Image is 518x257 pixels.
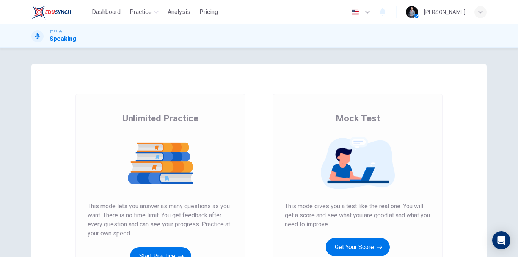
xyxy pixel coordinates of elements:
span: This mode gives you a test like the real one. You will get a score and see what you are good at a... [285,202,430,229]
img: EduSynch logo [31,5,71,20]
a: EduSynch logo [31,5,89,20]
span: TOEFL® [50,29,62,34]
span: Unlimited Practice [122,112,198,125]
span: Dashboard [92,8,121,17]
button: Get Your Score [326,238,390,256]
span: Practice [130,8,152,17]
span: Analysis [168,8,190,17]
button: Dashboard [89,5,124,19]
button: Practice [127,5,162,19]
h1: Speaking [50,34,76,44]
span: Pricing [199,8,218,17]
img: Profile picture [406,6,418,18]
button: Pricing [196,5,221,19]
img: en [350,9,360,15]
span: This mode lets you answer as many questions as you want. There is no time limit. You get feedback... [88,202,233,238]
span: Mock Test [336,112,380,125]
div: [PERSON_NAME] [424,8,465,17]
button: Analysis [165,5,193,19]
div: Open Intercom Messenger [492,231,510,249]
